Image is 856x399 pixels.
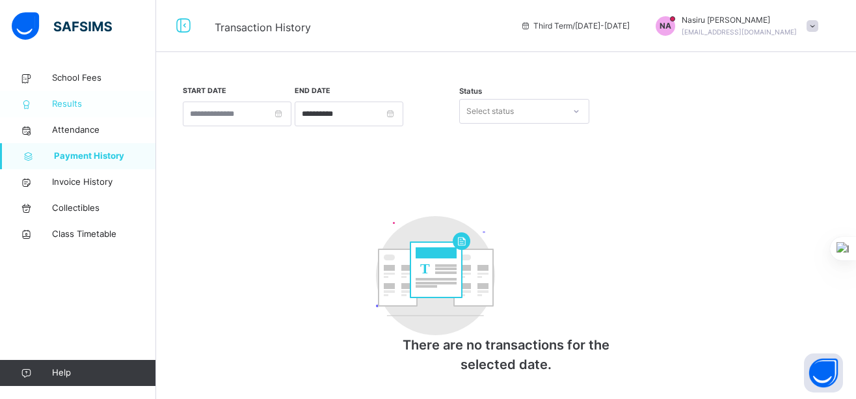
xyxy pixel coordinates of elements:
span: Invoice History [52,176,156,189]
span: Collectibles [52,202,156,215]
span: Payment History [54,150,156,163]
span: Attendance [52,124,156,137]
span: session/term information [520,20,630,32]
div: NasiruHassan [643,14,825,38]
span: NA [660,20,671,32]
p: There are no transactions for the selected date. [376,335,636,374]
div: There are no transactions for the selected date. [376,203,636,387]
label: Start Date [183,86,226,96]
span: Nasiru [PERSON_NAME] [682,14,797,26]
img: safsims [12,12,112,40]
span: Class Timetable [52,228,156,241]
span: [EMAIL_ADDRESS][DOMAIN_NAME] [682,28,797,36]
span: Status [459,86,482,97]
div: Select status [466,99,514,124]
span: Results [52,98,156,111]
span: Help [52,366,155,379]
span: Transaction History [215,21,311,34]
label: End Date [295,86,330,96]
button: Open asap [804,353,843,392]
span: School Fees [52,72,156,85]
tspan: T [420,260,430,277]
